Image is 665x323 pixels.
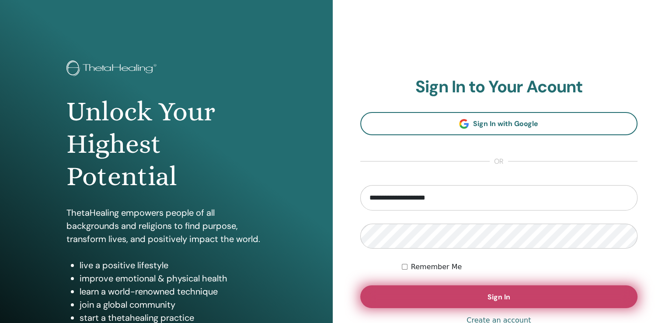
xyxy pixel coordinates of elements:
[66,95,266,193] h1: Unlock Your Highest Potential
[80,259,266,272] li: live a positive lifestyle
[66,206,266,246] p: ThetaHealing empowers people of all backgrounds and religions to find purpose, transform lives, a...
[490,156,508,167] span: or
[360,77,638,97] h2: Sign In to Your Acount
[402,262,637,272] div: Keep me authenticated indefinitely or until I manually logout
[487,292,510,302] span: Sign In
[360,112,638,135] a: Sign In with Google
[80,272,266,285] li: improve emotional & physical health
[360,285,638,308] button: Sign In
[80,285,266,298] li: learn a world-renowned technique
[411,262,462,272] label: Remember Me
[473,119,538,128] span: Sign In with Google
[80,298,266,311] li: join a global community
